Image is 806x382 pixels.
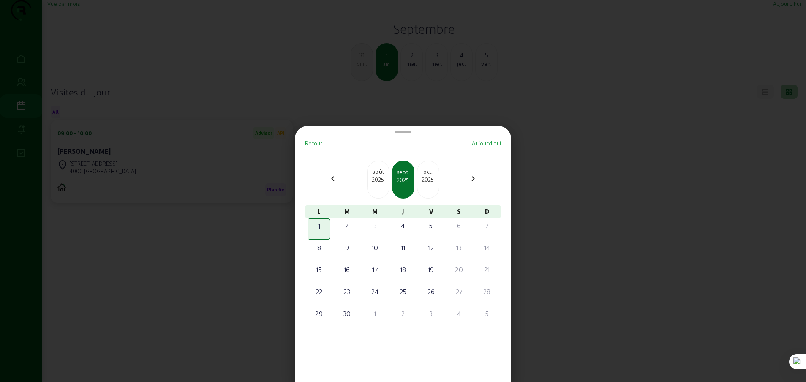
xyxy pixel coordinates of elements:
[473,205,501,218] div: D
[365,286,386,297] div: 24
[392,308,414,319] div: 2
[305,205,333,218] div: L
[417,176,439,183] div: 2025
[336,265,357,275] div: 16
[468,174,478,184] mat-icon: chevron_right
[448,286,469,297] div: 27
[392,265,414,275] div: 18
[336,221,357,231] div: 2
[392,286,414,297] div: 25
[308,243,329,253] div: 8
[420,286,441,297] div: 26
[336,286,357,297] div: 23
[472,140,501,146] span: Aujourd'hui
[328,174,338,184] mat-icon: chevron_left
[365,265,386,275] div: 17
[392,221,414,231] div: 4
[389,205,417,218] div: J
[448,265,469,275] div: 20
[305,140,323,146] span: Retour
[393,168,414,176] div: sept.
[365,243,386,253] div: 10
[417,167,439,176] div: oct.
[420,221,441,231] div: 5
[308,265,329,275] div: 15
[445,205,473,218] div: S
[365,308,386,319] div: 1
[448,308,469,319] div: 4
[448,221,469,231] div: 6
[420,243,441,253] div: 12
[392,243,414,253] div: 11
[361,205,389,218] div: M
[393,176,414,184] div: 2025
[368,167,389,176] div: août
[368,176,389,183] div: 2025
[477,286,498,297] div: 28
[308,308,329,319] div: 29
[477,265,498,275] div: 21
[365,221,386,231] div: 3
[477,308,498,319] div: 5
[333,205,361,218] div: M
[336,308,357,319] div: 30
[336,243,357,253] div: 9
[448,243,469,253] div: 13
[420,265,441,275] div: 19
[308,286,329,297] div: 22
[417,205,445,218] div: V
[477,221,498,231] div: 7
[309,221,329,231] div: 1
[477,243,498,253] div: 14
[420,308,441,319] div: 3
